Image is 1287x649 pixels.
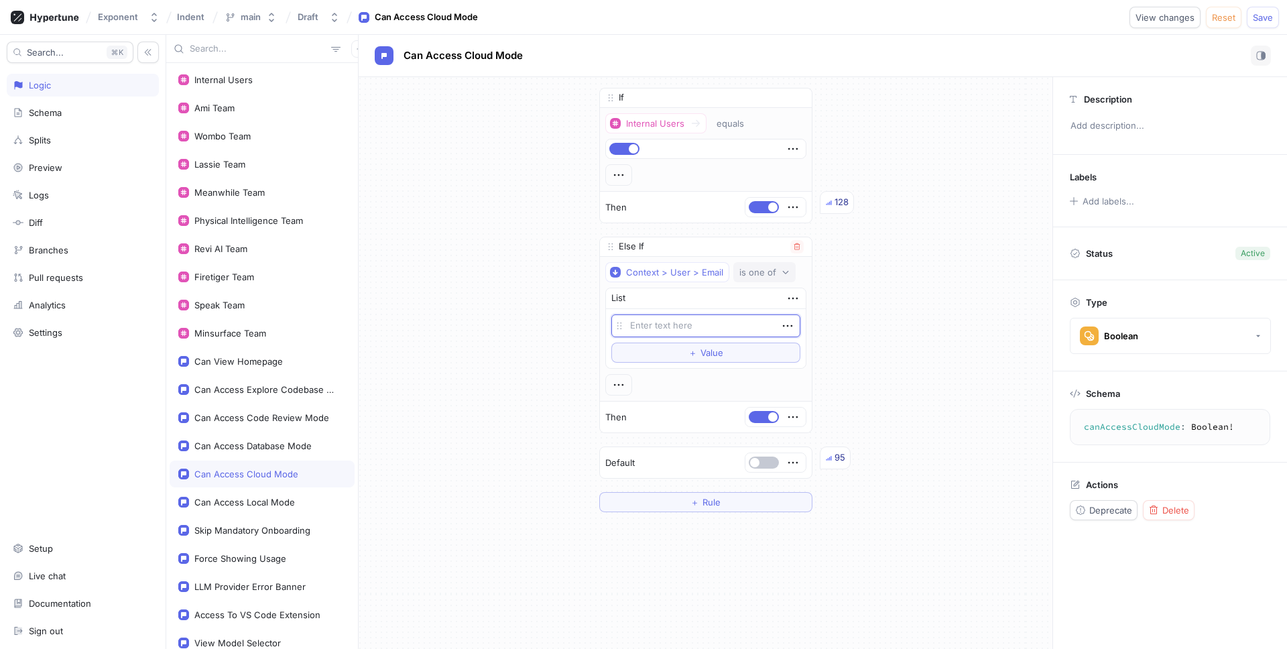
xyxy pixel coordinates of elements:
p: Description [1084,94,1132,105]
div: Setup [29,543,53,554]
div: Wombo Team [194,131,251,141]
div: Splits [29,135,51,145]
p: Schema [1086,388,1120,399]
button: Boolean [1070,318,1271,354]
span: Indent [177,12,204,21]
div: Draft [298,11,318,23]
p: Labels [1070,172,1097,182]
div: Can Access Local Mode [194,497,295,508]
div: Minsurface Team [194,328,266,339]
div: Active [1241,247,1265,259]
div: List [611,292,625,305]
div: Physical Intelligence Team [194,215,303,226]
div: Force Showing Usage [194,553,286,564]
button: ＋Value [611,343,800,363]
button: Delete [1143,500,1194,520]
button: Reset [1206,7,1241,28]
div: Pull requests [29,272,83,283]
button: Save [1247,7,1279,28]
div: Can Access Cloud Mode [375,11,478,24]
div: Logic [29,80,51,91]
button: Draft [292,6,345,28]
button: Add labels... [1065,192,1138,210]
div: Documentation [29,598,91,609]
div: Can Access Cloud Mode [194,469,298,479]
input: Search... [190,42,326,56]
div: is one of [739,267,776,278]
span: Reset [1212,13,1235,21]
p: Default [605,457,635,470]
div: Sign out [29,626,63,636]
button: main [219,6,282,28]
div: Access To VS Code Extension [194,609,320,620]
div: Internal Users [626,118,684,129]
div: Live chat [29,571,66,581]
button: Context > User > Email [605,262,729,282]
div: Internal Users [194,74,253,85]
div: Settings [29,327,62,338]
p: Type [1086,297,1107,308]
p: Then [605,411,627,424]
div: Add labels... [1083,197,1134,206]
div: Lassie Team [194,159,245,170]
p: Add description... [1064,115,1276,137]
p: Then [605,201,627,215]
p: Actions [1086,479,1118,490]
div: Diff [29,217,43,228]
div: Can View Homepage [194,356,283,367]
button: Deprecate [1070,500,1138,520]
button: is one of [733,262,796,282]
textarea: canAccessCloudMode: Boolean! [1076,415,1264,439]
div: View Model Selector [194,638,281,648]
div: Can Access Code Review Mode [194,412,329,423]
span: Search... [27,48,64,56]
div: Can Access Database Mode [194,440,312,451]
div: Logs [29,190,49,200]
button: Search...K [7,42,133,63]
div: Can Access Explore Codebase Mode [194,384,341,395]
div: Analytics [29,300,66,310]
div: K [107,46,127,59]
div: Ami Team [194,103,235,113]
div: LLM Provider Error Banner [194,581,306,592]
div: Revi AI Team [194,243,247,254]
p: Else If [619,240,644,253]
span: View changes [1136,13,1194,21]
div: Firetiger Team [194,272,254,282]
div: 95 [835,451,845,465]
a: Documentation [7,592,159,615]
button: ＋Rule [599,492,812,512]
div: Branches [29,245,68,255]
span: Save [1253,13,1273,21]
span: Deprecate [1089,506,1132,514]
span: ＋ [690,498,699,506]
div: Meanwhile Team [194,187,265,198]
span: ＋ [688,349,697,357]
div: Schema [29,107,62,118]
button: View changes [1129,7,1201,28]
p: If [619,91,624,105]
p: Status [1086,244,1113,263]
div: Skip Mandatory Onboarding [194,525,310,536]
div: Exponent [98,11,138,23]
div: equals [717,118,744,129]
div: main [241,11,261,23]
span: Value [700,349,723,357]
div: Preview [29,162,62,173]
button: Internal Users [605,113,707,133]
span: Rule [702,498,721,506]
div: 128 [835,196,849,209]
div: Speak Team [194,300,245,310]
span: Delete [1162,506,1189,514]
div: Context > User > Email [626,267,723,278]
button: equals [711,113,763,133]
div: Boolean [1104,331,1138,342]
span: Can Access Cloud Mode [404,50,523,61]
button: Exponent [93,6,165,28]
